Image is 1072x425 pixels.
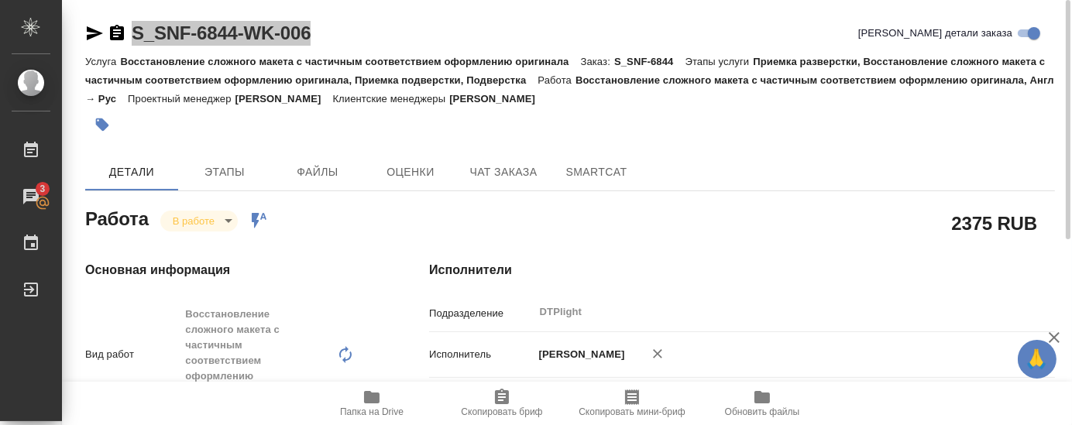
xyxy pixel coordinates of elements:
span: 🙏 [1024,343,1050,375]
p: S_SNF-6844 [614,56,685,67]
button: Скопировать бриф [437,382,567,425]
span: Скопировать мини-бриф [579,406,685,417]
span: Обновить файлы [725,406,800,417]
span: Оценки [373,163,448,182]
h4: Основная информация [85,261,367,279]
span: Чат заказа [466,163,541,182]
button: Добавить тэг [85,108,119,142]
p: Заказ: [581,56,614,67]
button: Скопировать ссылку для ЯМессенджера [85,24,104,43]
button: 🙏 [1018,340,1057,379]
p: Вид работ [85,347,179,362]
span: [PERSON_NAME] детали заказа [858,26,1012,41]
button: Папка на Drive [307,382,437,425]
a: S_SNF-6844-WK-006 [132,22,311,43]
button: Обновить файлы [697,382,827,425]
p: [PERSON_NAME] [449,93,547,105]
span: Скопировать бриф [461,406,542,417]
p: Работа [538,74,576,86]
p: Этапы услуги [685,56,754,67]
p: [PERSON_NAME] [235,93,333,105]
h4: Исполнители [429,261,1055,279]
p: Подразделение [429,306,534,321]
button: Скопировать ссылку [108,24,126,43]
span: SmartCat [559,163,634,182]
span: 3 [30,181,54,197]
button: В работе [168,214,219,228]
a: 3 [4,177,58,216]
div: В работе [160,211,238,231]
h2: 2375 RUB [952,210,1037,236]
p: Восстановление сложного макета с частичным соответствием оформлению оригинала [120,56,580,67]
p: Исполнитель [429,347,534,362]
p: [PERSON_NAME] [534,347,625,362]
p: Услуга [85,56,120,67]
p: Клиентские менеджеры [332,93,449,105]
span: Файлы [280,163,355,182]
span: Папка на Drive [340,406,404,417]
button: Скопировать мини-бриф [567,382,697,425]
p: Проектный менеджер [128,93,235,105]
h2: Работа [85,204,149,231]
span: Этапы [187,163,262,182]
button: Удалить исполнителя [641,337,675,371]
span: Детали [94,163,169,182]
